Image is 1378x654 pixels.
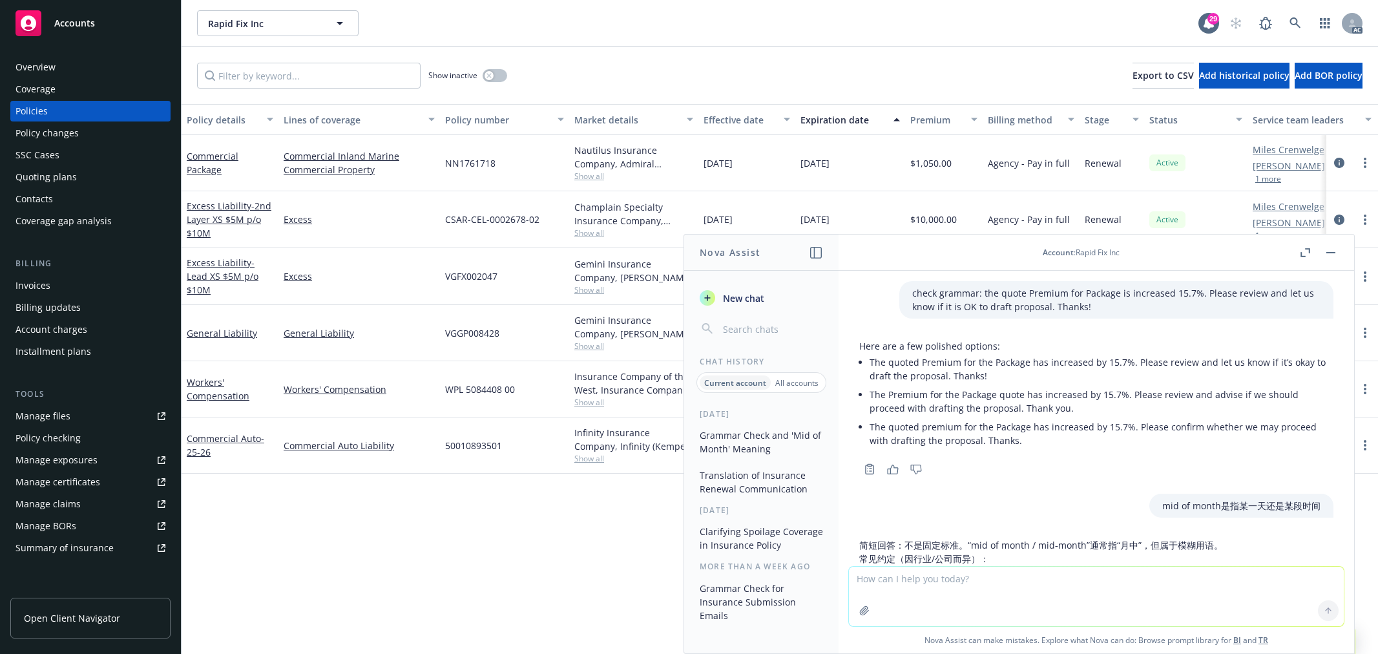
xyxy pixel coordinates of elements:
button: Service team leaders [1248,104,1377,135]
a: Policy checking [10,428,171,448]
p: Current account [704,377,766,388]
span: Show all [574,171,693,182]
a: Account charges [10,319,171,340]
p: Here are a few polished options: [859,339,1333,353]
p: 常见约定（因行业/公司而异）： [859,552,1310,565]
a: Miles Crenwelge [1253,143,1324,156]
span: Rapid Fix Inc [208,17,320,30]
a: Coverage gap analysis [10,211,171,231]
div: Contacts [16,189,53,209]
a: Excess [284,269,435,283]
a: Invoices [10,275,171,296]
a: Manage certificates [10,472,171,492]
a: Manage BORs [10,516,171,536]
div: Manage files [16,406,70,427]
a: Commercial Auto Liability [284,439,435,452]
span: 50010893501 [445,439,502,452]
p: check grammar: the quote Premium for Package is increased 15.7%.​ Please review and let us know i... [912,286,1321,313]
span: Active [1154,157,1180,169]
a: TR [1258,635,1268,646]
button: Clarifying Spoilage Coverage in Insurance Policy [694,521,828,556]
span: Show all [574,453,693,464]
a: Search [1282,10,1308,36]
div: Account charges [16,319,87,340]
button: Export to CSV [1133,63,1194,89]
a: SSC Cases [10,145,171,165]
a: Miles Crenwelge [1253,200,1324,213]
a: Policies [10,101,171,121]
span: Accounts [54,18,95,28]
span: [DATE] [704,156,733,170]
button: Effective date [698,104,795,135]
span: WPL 5084408 00 [445,383,515,396]
button: Grammar Check for Insurance Submission Emails [694,578,828,626]
a: Start snowing [1223,10,1249,36]
span: Export to CSV [1133,69,1194,81]
span: $10,000.00 [910,213,957,226]
div: Installment plans [16,341,91,362]
a: Workers' Compensation [187,376,249,402]
div: [DATE] [684,505,839,516]
div: Manage claims [16,494,81,514]
a: Commercial Inland Marine [284,149,435,163]
div: Invoices [16,275,50,296]
div: Policy checking [16,428,81,448]
button: 1 more [1255,232,1281,240]
a: Workers' Compensation [284,383,435,396]
div: Policies [16,101,48,121]
div: Gemini Insurance Company, [PERSON_NAME] Corporation, [GEOGRAPHIC_DATA] [574,257,693,284]
h1: Nova Assist [700,246,760,259]
div: Billing method [988,113,1060,127]
div: Manage BORs [16,516,76,536]
a: more [1357,438,1373,453]
div: SSC Cases [16,145,59,165]
div: Coverage [16,79,56,100]
a: Quoting plans [10,167,171,187]
input: Search chats [720,320,823,338]
span: [DATE] [800,156,830,170]
span: Active [1154,214,1180,226]
span: [DATE] [800,213,830,226]
span: Manage exposures [10,450,171,470]
a: Excess Liability [187,257,258,296]
div: Infinity Insurance Company, Infinity (Kemper) [574,426,693,453]
div: Policy details [187,113,259,127]
div: : Rapid Fix Inc [1043,247,1120,258]
div: Manage exposures [16,450,98,470]
span: - Lead XS $5M p/o $10M [187,257,258,296]
a: Report a Bug [1253,10,1279,36]
div: Policy changes [16,123,79,143]
a: Policy changes [10,123,171,143]
a: General Liability [284,326,435,340]
a: Coverage [10,79,171,100]
div: Insurance Company of the West, Insurance Company of the West (ICW) [574,370,693,397]
div: Expiration date [800,113,886,127]
div: Quoting plans [16,167,77,187]
a: Contacts [10,189,171,209]
button: Policy details [182,104,278,135]
button: Market details [569,104,698,135]
a: circleInformation [1331,212,1347,227]
button: Add historical policy [1199,63,1289,89]
button: Expiration date [795,104,905,135]
a: Excess [284,213,435,226]
div: Analytics hub [10,584,171,597]
span: Agency - Pay in full [988,213,1070,226]
div: Coverage gap analysis [16,211,112,231]
div: Nautilus Insurance Company, Admiral Insurance Group (W.R. Berkley Corporation), RT Specialty Insu... [574,143,693,171]
div: Service team leaders [1253,113,1357,127]
a: Billing updates [10,297,171,318]
a: [PERSON_NAME] [1253,159,1325,173]
a: more [1357,212,1373,227]
span: Show all [574,284,693,295]
div: Billing updates [16,297,81,318]
div: Market details [574,113,679,127]
div: Summary of insurance [16,538,114,558]
span: Renewal [1085,156,1122,170]
div: [DATE] [684,408,839,419]
span: Account [1043,247,1074,258]
span: Show all [574,397,693,408]
button: Add BOR policy [1295,63,1362,89]
div: Manage certificates [16,472,100,492]
span: VGGP008428 [445,326,499,340]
